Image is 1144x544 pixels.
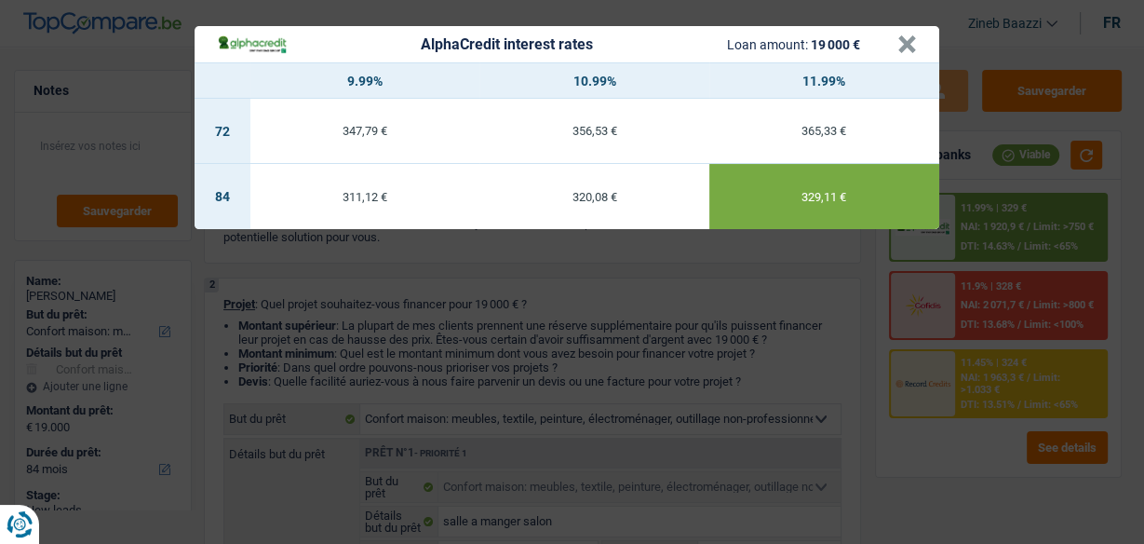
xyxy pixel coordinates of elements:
[811,37,860,52] span: 19 000 €
[250,191,480,203] div: 311,12 €
[727,37,808,52] span: Loan amount:
[217,34,288,55] img: AlphaCredit
[709,125,939,137] div: 365,33 €
[421,37,593,52] div: AlphaCredit interest rates
[479,125,709,137] div: 356,53 €
[250,63,480,99] th: 9.99%
[195,99,250,164] td: 72
[897,35,917,54] button: ×
[709,63,939,99] th: 11.99%
[250,125,480,137] div: 347,79 €
[709,191,939,203] div: 329,11 €
[479,191,709,203] div: 320,08 €
[479,63,709,99] th: 10.99%
[195,164,250,229] td: 84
